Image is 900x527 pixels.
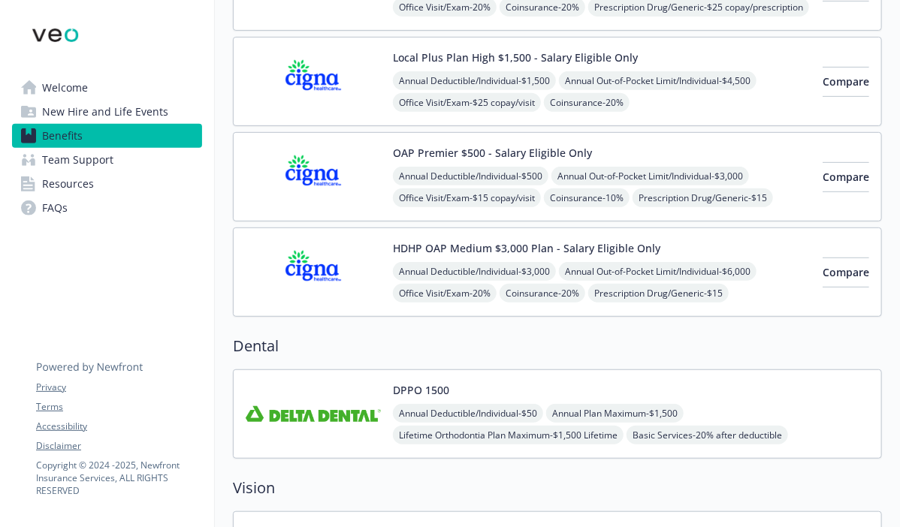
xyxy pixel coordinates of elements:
[500,284,585,303] span: Coinsurance - 20%
[559,71,757,90] span: Annual Out-of-Pocket Limit/Individual - $4,500
[393,404,543,423] span: Annual Deductible/Individual - $50
[627,426,788,444] span: Basic Services - 20% after deductible
[246,382,381,446] img: Delta Dental Insurance Company carrier logo
[36,439,201,453] a: Disclaimer
[393,145,592,161] button: OAP Premier $500 - Salary Eligible Only
[559,262,757,281] span: Annual Out-of-Pocket Limit/Individual - $6,000
[36,420,201,433] a: Accessibility
[12,148,202,172] a: Team Support
[246,50,381,113] img: CIGNA carrier logo
[393,240,660,256] button: HDHP OAP Medium $3,000 Plan - Salary Eligible Only
[546,404,684,423] span: Annual Plan Maximum - $1,500
[36,381,201,394] a: Privacy
[12,76,202,100] a: Welcome
[823,74,869,89] span: Compare
[12,124,202,148] a: Benefits
[823,67,869,97] button: Compare
[633,188,773,207] span: Prescription Drug/Generic - $15
[588,284,729,303] span: Prescription Drug/Generic - $15
[42,100,168,124] span: New Hire and Life Events
[42,148,113,172] span: Team Support
[233,477,882,499] h2: Vision
[246,145,381,209] img: CIGNA carrier logo
[42,76,88,100] span: Welcome
[393,50,638,65] button: Local Plus Plan High $1,500 - Salary Eligible Only
[36,400,201,414] a: Terms
[544,188,630,207] span: Coinsurance - 10%
[393,426,624,444] span: Lifetime Orthodontia Plan Maximum - $1,500 Lifetime
[393,167,548,185] span: Annual Deductible/Individual - $500
[42,172,94,196] span: Resources
[12,100,202,124] a: New Hire and Life Events
[233,335,882,357] h2: Dental
[42,196,68,220] span: FAQs
[393,188,541,207] span: Office Visit/Exam - $15 copay/visit
[823,162,869,192] button: Compare
[393,93,541,112] span: Office Visit/Exam - $25 copay/visit
[36,459,201,497] p: Copyright © 2024 - 2025 , Newfront Insurance Services, ALL RIGHTS RESERVED
[823,257,869,288] button: Compare
[12,172,202,196] a: Resources
[551,167,749,185] span: Annual Out-of-Pocket Limit/Individual - $3,000
[393,71,556,90] span: Annual Deductible/Individual - $1,500
[393,382,449,398] button: DPPO 1500
[42,124,83,148] span: Benefits
[12,196,202,220] a: FAQs
[246,240,381,304] img: CIGNA carrier logo
[823,265,869,279] span: Compare
[544,93,630,112] span: Coinsurance - 20%
[393,284,497,303] span: Office Visit/Exam - 20%
[823,170,869,184] span: Compare
[393,262,556,281] span: Annual Deductible/Individual - $3,000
